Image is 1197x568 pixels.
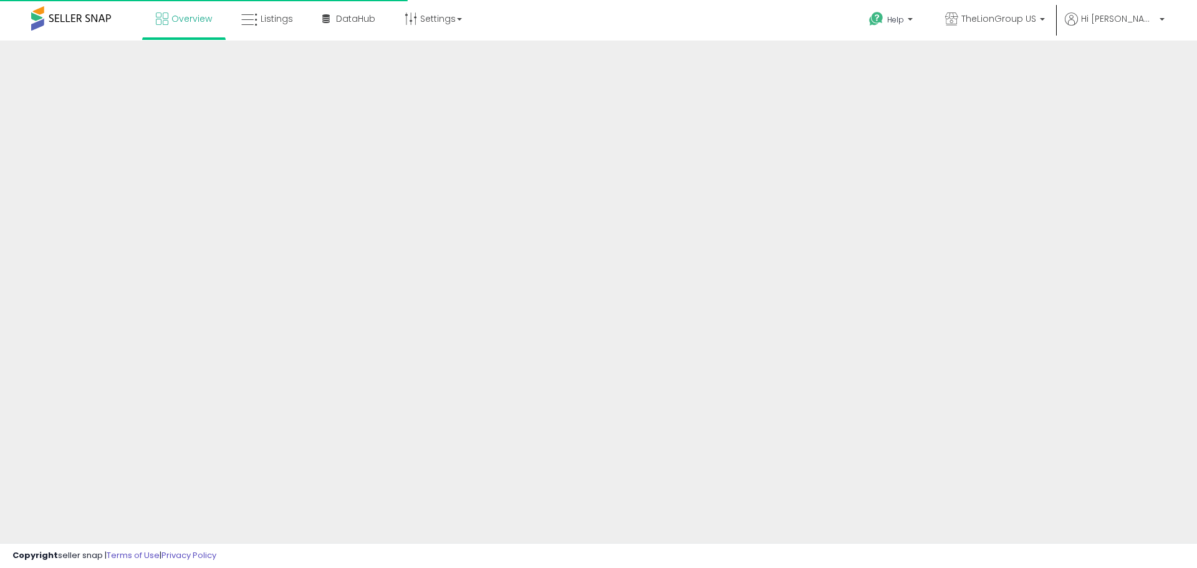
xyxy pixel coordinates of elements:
span: DataHub [336,12,375,25]
span: TheLionGroup US [961,12,1036,25]
span: Hi [PERSON_NAME] [1081,12,1156,25]
a: Privacy Policy [161,549,216,561]
i: Get Help [868,11,884,27]
span: Help [887,14,904,25]
a: Terms of Use [107,549,160,561]
div: seller snap | | [12,550,216,562]
strong: Copyright [12,549,58,561]
a: Help [859,2,925,41]
span: Listings [261,12,293,25]
span: Overview [171,12,212,25]
a: Hi [PERSON_NAME] [1065,12,1165,41]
